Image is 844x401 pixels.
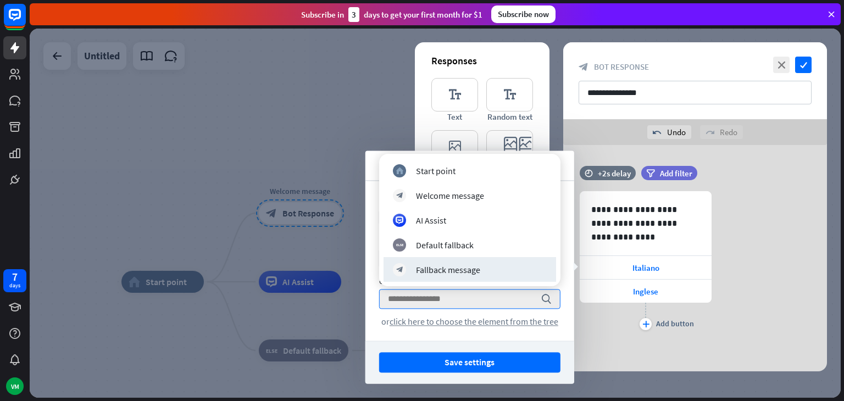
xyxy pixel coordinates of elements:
div: Go to [379,276,560,286]
div: Button title [379,194,560,204]
i: time [585,169,593,177]
div: Button type [379,236,560,246]
div: 3 [348,7,359,22]
button: Open LiveChat chat widget [9,4,42,37]
div: Welcome message [416,190,484,201]
i: close [773,57,790,73]
div: Fallback message [416,264,480,275]
span: click here to choose the element from the tree [390,316,558,327]
i: filter [646,169,655,177]
i: search [541,293,552,304]
div: or [379,316,560,327]
i: home_2 [396,167,403,174]
span: Inglese [633,286,658,297]
i: block_bot_response [579,62,588,72]
i: undo [653,128,662,137]
span: Add filter [660,168,692,179]
i: block_bot_response [396,266,403,273]
div: Subscribe in days to get your first month for $1 [301,7,482,22]
div: Add button [656,319,694,328]
div: Undo [647,125,691,139]
div: Redo [700,125,743,139]
i: block_bot_response [396,192,403,199]
i: plus [642,321,649,327]
div: +2s delay [598,168,631,179]
div: days [9,282,20,289]
i: block_fallback [396,241,403,248]
div: Subscribe now [491,5,556,23]
div: AI Assist [416,215,446,226]
div: 7 [12,272,18,282]
button: Save settings [379,352,560,372]
i: check [795,57,812,73]
span: Bot Response [594,62,649,72]
i: redo [706,128,714,137]
span: Italiano [632,263,659,273]
a: 7 days [3,269,26,292]
div: Start point [416,165,456,176]
div: Default fallback [416,240,474,250]
div: VM [6,377,24,395]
